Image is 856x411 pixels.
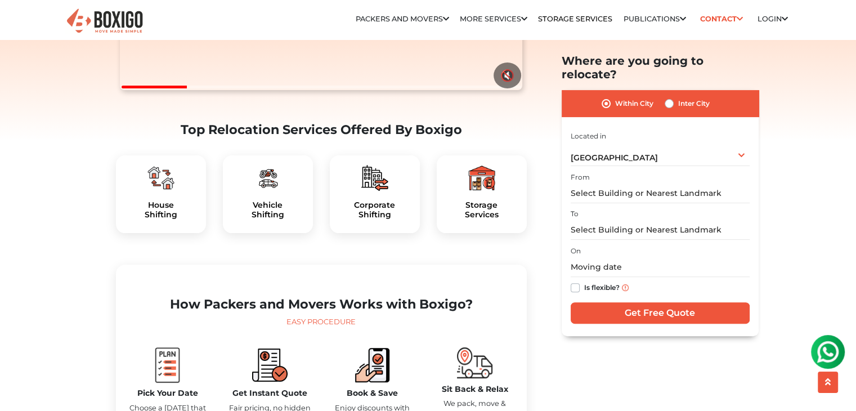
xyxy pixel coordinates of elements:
[571,209,579,219] label: To
[624,15,686,23] a: Publications
[562,54,759,81] h2: Where are you going to relocate?
[125,316,518,328] div: Easy Procedure
[252,347,288,383] img: boxigo_packers_and_movers_compare
[339,200,411,220] a: CorporateShifting
[116,122,527,137] h2: Top Relocation Services Offered By Boxigo
[697,10,747,28] a: Contact
[232,200,304,220] a: VehicleShifting
[571,172,590,182] label: From
[457,347,492,378] img: boxigo_packers_and_movers_move
[494,62,521,88] button: 🔇
[584,281,620,293] label: Is flexible?
[254,164,281,191] img: boxigo_packers_and_movers_plan
[818,372,838,393] button: scroll up
[339,200,411,220] h5: Corporate Shifting
[11,11,34,34] img: whatsapp-icon.svg
[150,347,185,383] img: boxigo_packers_and_movers_plan
[125,200,197,220] a: HouseShifting
[571,153,658,163] span: [GEOGRAPHIC_DATA]
[227,388,313,398] h5: Get Instant Quote
[468,164,495,191] img: boxigo_packers_and_movers_plan
[330,388,415,398] h5: Book & Save
[678,97,710,110] label: Inter City
[232,200,304,220] h5: Vehicle Shifting
[355,347,390,383] img: boxigo_packers_and_movers_book
[571,131,606,141] label: Located in
[758,15,788,23] a: Login
[125,297,518,312] h2: How Packers and Movers Works with Boxigo?
[446,200,518,220] a: StorageServices
[571,302,750,324] input: Get Free Quote
[460,15,527,23] a: More services
[615,97,653,110] label: Within City
[361,164,388,191] img: boxigo_packers_and_movers_plan
[571,184,750,203] input: Select Building or Nearest Landmark
[571,220,750,240] input: Select Building or Nearest Landmark
[125,388,210,398] h5: Pick Your Date
[446,200,518,220] h5: Storage Services
[65,7,144,35] img: Boxigo
[571,257,750,277] input: Moving date
[622,284,629,291] img: info
[432,385,518,394] h5: Sit Back & Relax
[571,246,581,256] label: On
[538,15,612,23] a: Storage Services
[147,164,174,191] img: boxigo_packers_and_movers_plan
[356,15,449,23] a: Packers and Movers
[125,200,197,220] h5: House Shifting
